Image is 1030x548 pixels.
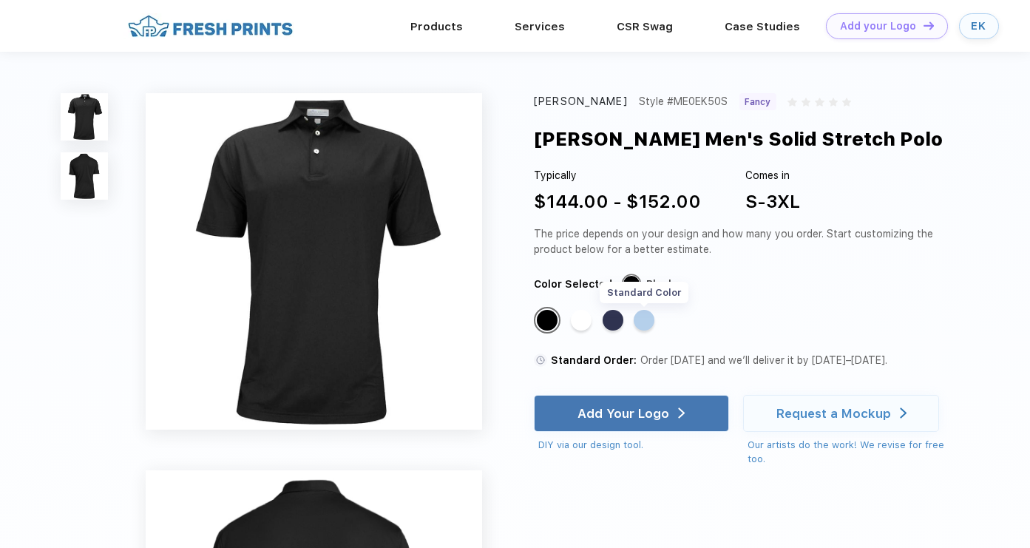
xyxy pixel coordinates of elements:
div: [PERSON_NAME] Men's Solid Stretch Polo [534,125,943,153]
img: gray_star.svg [842,98,851,106]
div: S-3XL [745,189,800,215]
div: Our artists do the work! We revise for free too. [748,438,955,467]
img: func=resize&h=100 [61,152,108,200]
span: Order [DATE] and we’ll deliver it by [DATE]–[DATE]. [640,354,887,366]
img: fo%20logo%202.webp [123,13,297,39]
div: Add your Logo [840,20,916,33]
div: DIY via our design tool. [538,438,730,453]
div: Black [646,277,674,292]
div: Cottage Blue [634,310,654,331]
div: $144.00 - $152.00 [534,189,701,215]
div: Navy [603,310,623,331]
a: EK [959,13,999,39]
img: gray_star.svg [802,98,810,106]
img: gray_star.svg [815,98,824,106]
img: white arrow [678,407,685,419]
img: white arrow [900,407,907,419]
div: White [571,310,592,331]
img: gray_star.svg [829,98,838,106]
span: Standard Order: [551,354,637,366]
div: The price depends on your design and how many you order. Start customizing the product below for ... [534,226,956,257]
div: Fancy [739,93,777,111]
a: Products [410,20,463,33]
div: [PERSON_NAME] [534,93,628,111]
img: standard order [534,354,547,367]
img: gray_star.svg [787,98,796,106]
img: func=resize&h=100 [61,93,108,141]
div: Add Your Logo [577,406,669,421]
div: Style #ME0EK50S [639,93,728,111]
img: func=resize&h=640 [146,93,482,430]
div: Color Selected: [534,277,615,292]
div: EK [971,20,987,33]
div: Comes in [745,168,800,183]
div: Request a Mockup [776,406,891,421]
div: Typically [534,168,701,183]
div: Black [537,310,558,331]
img: DT [924,21,934,30]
